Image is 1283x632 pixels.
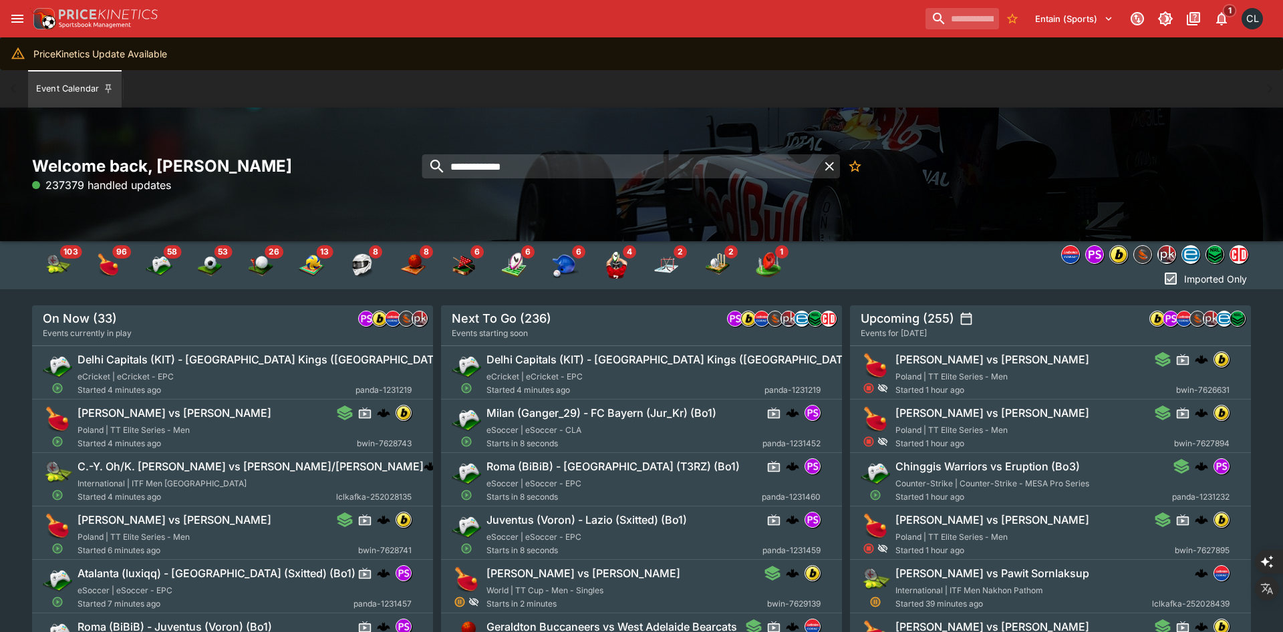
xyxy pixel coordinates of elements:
[1002,8,1023,29] button: No Bookmarks
[1195,460,1208,473] img: logo-cerberus.svg
[377,567,390,580] div: cerberus
[794,311,810,327] div: betradar
[1214,458,1230,474] div: pandascore
[1175,544,1230,557] span: bwin-7627895
[775,245,789,259] span: 1
[1223,4,1237,17] span: 1
[1205,245,1224,264] div: nrl
[51,542,63,555] svg: Open
[486,425,581,435] span: eSoccer | eSoccer - CLA
[1217,311,1232,326] img: betradar.png
[349,252,376,279] div: Motor Racing
[754,311,770,327] div: lclkafka
[5,7,29,31] button: open drawer
[1214,512,1229,527] img: bwin.png
[805,459,820,474] img: pandascore.png
[454,596,466,608] svg: Suspended
[780,311,797,327] div: pricekinetics
[1159,268,1251,289] button: Imported Only
[895,532,1008,542] span: Poland | TT Elite Series - Men
[895,597,1152,611] span: Started 39 minutes ago
[486,353,886,367] h6: Delhi Capitals (KIT) - [GEOGRAPHIC_DATA] Kings ([GEOGRAPHIC_DATA]) (Bo1)
[372,311,387,326] img: bwin.png
[424,460,437,473] img: logo-cerberus.svg
[1189,311,1205,327] div: sportingsolutions
[895,567,1089,581] h6: [PERSON_NAME] vs Pawit Sornlaksup
[863,382,875,394] svg: Closed
[396,512,411,527] img: bwin.png
[377,406,390,420] img: logo-cerberus.svg
[468,597,479,607] svg: Hidden
[460,436,472,448] svg: Open
[400,252,426,279] div: Basketball
[762,544,821,557] span: panda-1231459
[196,252,223,279] div: Soccer
[1203,311,1218,326] img: pricekinetics.png
[877,543,888,554] svg: Hidden
[44,252,71,279] div: Tennis
[386,311,400,326] img: lclkafka.png
[552,252,579,279] div: Baseball
[895,371,1008,381] span: Poland | TT Elite Series - Men
[1230,245,1248,264] div: championdata
[755,252,782,279] div: Australian Rules
[1062,246,1079,263] img: lclkafka.png
[1182,246,1199,263] img: betradar.png
[786,513,799,526] img: logo-cerberus.svg
[32,177,171,193] p: 237379 handled updates
[78,353,477,367] h6: Delhi Capitals (KIT) - [GEOGRAPHIC_DATA] Kings ([GEOGRAPHIC_DATA]) (Bo1)
[460,489,472,501] svg: Open
[805,565,821,581] div: bwin
[1086,246,1103,263] img: pandascore.png
[501,252,528,279] img: rugby_league
[501,252,528,279] div: Rugby League
[486,383,764,397] span: Started 4 minutes ago
[422,154,819,178] input: search
[1195,567,1208,580] img: logo-cerberus.svg
[727,311,743,327] div: pandascore
[357,437,412,450] span: bwin-7628743
[821,311,837,327] div: championdata
[369,245,382,259] span: 8
[33,41,167,66] div: PriceKinetics Update Available
[786,460,799,473] div: cerberus
[755,252,782,279] img: australian_rules
[1195,406,1208,420] div: cerberus
[1133,245,1152,264] div: sportingsolutions
[396,566,411,581] img: pandascore.png
[1195,567,1208,580] div: cerberus
[1027,8,1121,29] button: Select Tenant
[863,436,875,448] svg: Closed
[353,597,412,611] span: panda-1231457
[1152,597,1230,611] span: lclkafka-252028439
[764,383,821,397] span: panda-1231219
[768,311,782,326] img: sportingsolutions.jpeg
[786,567,799,580] img: logo-cerberus.svg
[396,406,411,420] img: bwin.png
[486,478,581,488] span: eSoccer | eSoccer - EPC
[486,406,716,420] h6: Milan (Ganger_29) - FC Bayern (Jur_Kr) (Bo1)
[1214,566,1229,581] img: lclkafka.png
[452,351,481,381] img: esports.png
[808,311,823,326] img: nrl.png
[486,460,740,474] h6: Roma (BiBiB) - [GEOGRAPHIC_DATA] (T3RZ) (Bo1)
[78,478,247,488] span: International | ITF Men [GEOGRAPHIC_DATA]
[1176,383,1230,397] span: bwin-7626631
[740,311,756,327] div: bwin
[372,311,388,327] div: bwin
[163,245,181,259] span: 58
[1181,7,1205,31] button: Documentation
[59,245,82,259] span: 103
[59,9,158,19] img: PriceKinetics
[51,382,63,394] svg: Open
[424,460,437,473] div: cerberus
[805,512,821,528] div: pandascore
[486,371,583,381] span: eCricket | eCricket - EPC
[805,405,821,421] div: pandascore
[377,406,390,420] div: cerberus
[1176,311,1192,327] div: lclkafka
[1190,311,1205,326] img: sportingsolutions.jpeg
[51,596,63,608] svg: Open
[1150,311,1165,326] img: bwin.png
[795,311,809,326] img: betradar.png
